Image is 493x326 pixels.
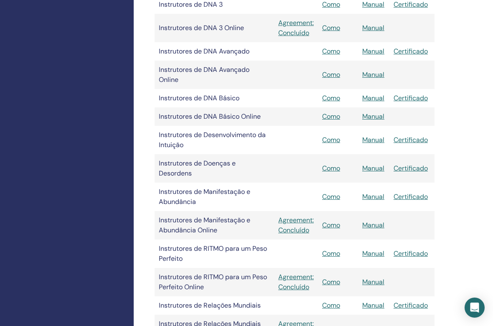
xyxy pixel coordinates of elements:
[278,215,314,235] a: Agreement: Concluído
[155,211,274,239] td: Instrutores de Manifestação e Abundância Online
[394,94,428,102] a: Certificado
[362,70,384,79] a: Manual
[155,296,274,315] td: Instrutores de Relações Mundiais
[155,89,274,107] td: Instrutores de DNA Básico
[322,278,340,286] a: Como
[278,18,314,38] a: Agreement: Concluído
[394,301,428,310] a: Certificado
[155,268,274,296] td: Instrutores de RITMO para um Peso Perfeito Online
[322,249,340,258] a: Como
[394,164,428,173] a: Certificado
[155,42,274,61] td: Instrutores de DNA Avançado
[362,278,384,286] a: Manual
[322,94,340,102] a: Como
[155,14,274,42] td: Instrutores de DNA 3 Online
[362,94,384,102] a: Manual
[362,164,384,173] a: Manual
[155,61,274,89] td: Instrutores de DNA Avançado Online
[394,192,428,201] a: Certificado
[322,164,340,173] a: Como
[155,107,274,126] td: Instrutores de DNA Básico Online
[322,135,340,144] a: Como
[155,126,274,154] td: Instrutores de Desenvolvimento da Intuição
[394,47,428,56] a: Certificado
[322,47,340,56] a: Como
[362,221,384,229] a: Manual
[155,154,274,183] td: Instrutores de Doenças e Desordens
[362,47,384,56] a: Manual
[362,192,384,201] a: Manual
[394,135,428,144] a: Certificado
[322,192,340,201] a: Como
[322,112,340,121] a: Como
[394,249,428,258] a: Certificado
[362,301,384,310] a: Manual
[362,112,384,121] a: Manual
[322,23,340,32] a: Como
[322,70,340,79] a: Como
[322,221,340,229] a: Como
[465,298,485,318] div: Open Intercom Messenger
[362,249,384,258] a: Manual
[362,135,384,144] a: Manual
[278,272,314,292] a: Agreement: Concluído
[322,301,340,310] a: Como
[362,23,384,32] a: Manual
[155,239,274,268] td: Instrutores de RITMO para um Peso Perfeito
[155,183,274,211] td: Instrutores de Manifestação e Abundância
